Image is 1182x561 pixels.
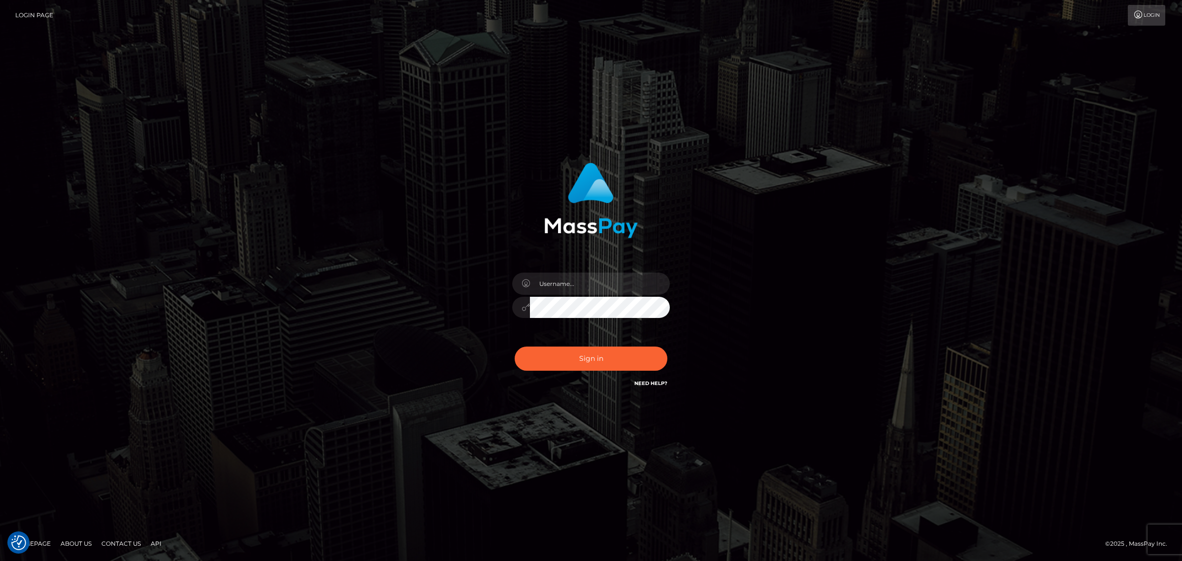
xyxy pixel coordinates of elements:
a: About Us [57,536,96,551]
input: Username... [530,273,670,295]
a: API [147,536,165,551]
a: Login Page [15,5,53,26]
a: Homepage [11,536,55,551]
button: Sign in [515,347,667,371]
a: Login [1128,5,1165,26]
a: Need Help? [634,380,667,386]
button: Consent Preferences [11,535,26,550]
div: © 2025 , MassPay Inc. [1105,538,1175,549]
a: Contact Us [98,536,145,551]
img: MassPay Login [544,163,638,238]
img: Revisit consent button [11,535,26,550]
